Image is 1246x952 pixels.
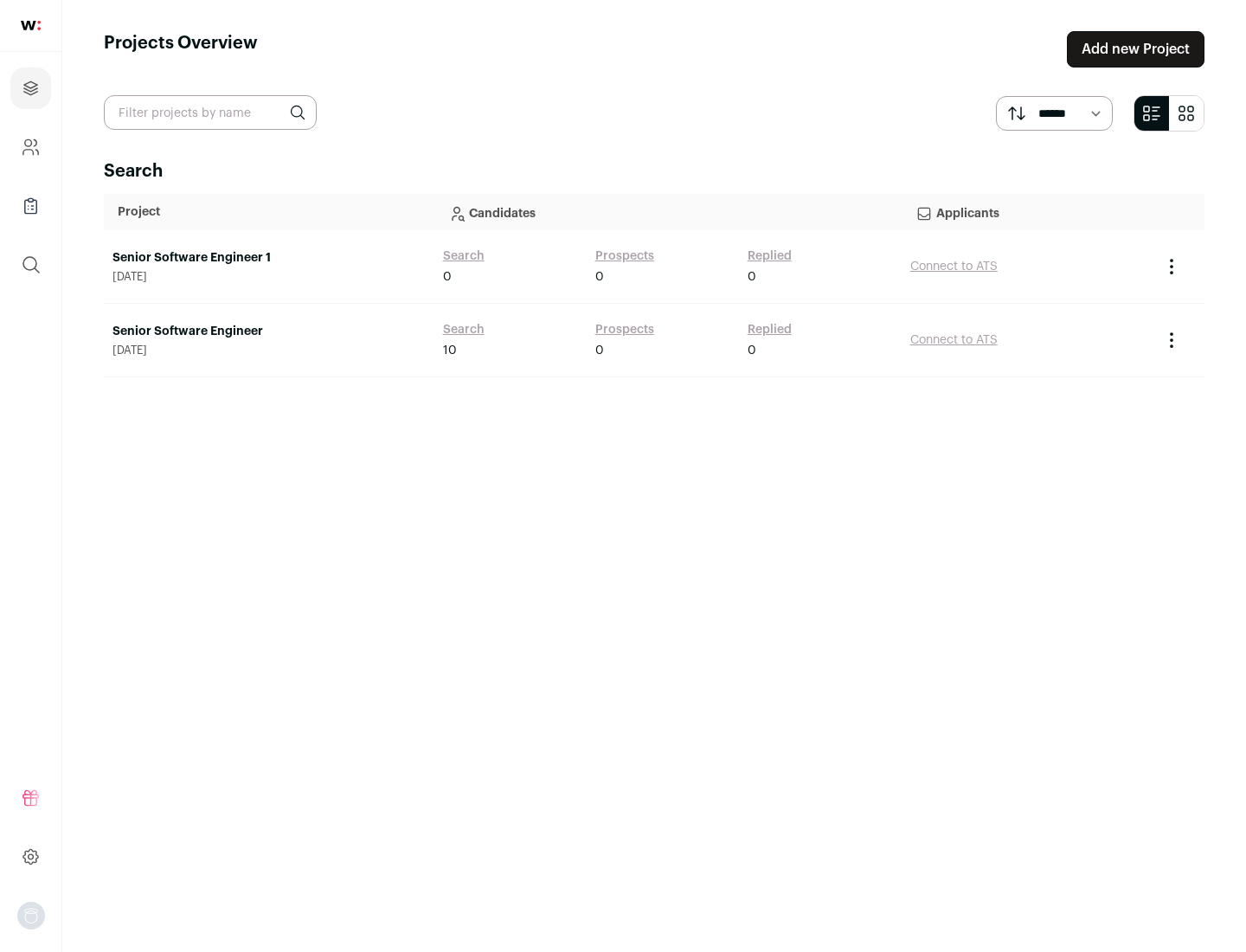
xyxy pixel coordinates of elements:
[748,248,792,265] a: Replied
[443,342,457,359] span: 10
[1161,330,1182,351] button: Project Actions
[443,248,485,265] a: Search
[595,268,604,286] span: 0
[104,159,1204,183] h2: Search
[104,31,258,68] h1: Projects Overview
[10,126,51,168] a: Company and ATS Settings
[915,195,1139,229] p: Applicants
[112,249,426,267] a: Senior Software Engineer 1
[748,321,792,338] a: Replied
[748,268,756,286] span: 0
[595,342,604,359] span: 0
[595,248,654,265] a: Prospects
[1161,256,1182,277] button: Project Actions
[10,185,51,227] a: Company Lists
[595,321,654,338] a: Prospects
[17,902,45,929] img: nopic.png
[448,195,888,229] p: Candidates
[910,334,998,346] a: Connect to ATS
[443,321,485,338] a: Search
[910,261,998,273] a: Connect to ATS
[112,344,426,357] span: [DATE]
[748,342,756,359] span: 0
[443,268,452,286] span: 0
[1067,31,1204,68] a: Add new Project
[104,95,317,130] input: Filter projects by name
[10,68,51,109] a: Projects
[17,902,45,929] button: Open dropdown
[112,270,426,284] span: [DATE]
[112,323,426,340] a: Senior Software Engineer
[21,21,41,30] img: wellfound-shorthand-0d5821cbd27db2630d0214b213865d53afaa358527fdda9d0ea32b1df1b89c2c.svg
[118,203,421,221] p: Project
